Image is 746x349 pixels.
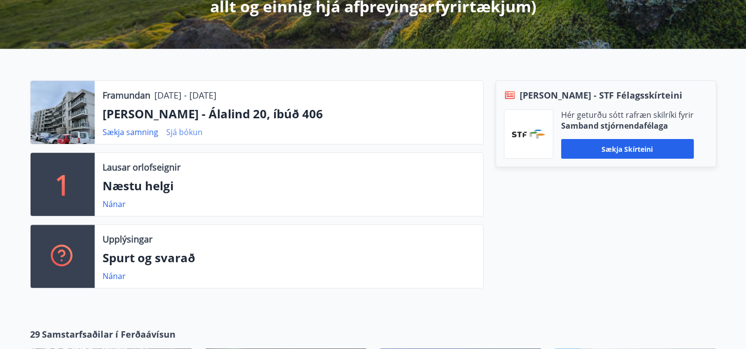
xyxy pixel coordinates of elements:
a: Sækja samning [103,127,158,138]
img: vjCaq2fThgY3EUYqSgpjEiBg6WP39ov69hlhuPVN.png [512,130,545,139]
a: Nánar [103,199,126,209]
a: Nánar [103,271,126,281]
p: Spurt og svarað [103,249,475,266]
a: Sjá bókun [166,127,203,138]
button: Sækja skírteini [561,139,694,159]
span: 29 [30,328,40,341]
p: Upplýsingar [103,233,152,245]
p: 1 [55,166,71,203]
p: Framundan [103,89,150,102]
p: Lausar orlofseignir [103,161,180,174]
p: [PERSON_NAME] - Álalind 20, íbúð 406 [103,105,475,122]
p: Samband stjórnendafélaga [561,120,694,131]
span: Samstarfsaðilar í Ferðaávísun [42,328,176,341]
span: [PERSON_NAME] - STF Félagsskírteini [520,89,682,102]
p: Hér geturðu sótt rafræn skilríki fyrir [561,109,694,120]
p: [DATE] - [DATE] [154,89,216,102]
p: Næstu helgi [103,177,475,194]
